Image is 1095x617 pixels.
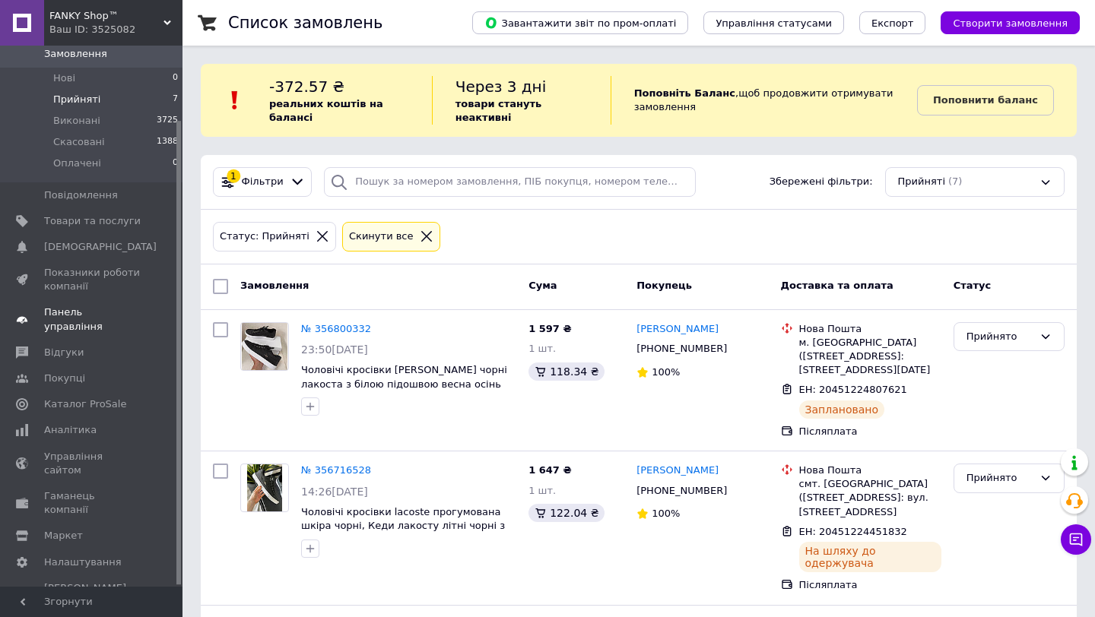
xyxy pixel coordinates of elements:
span: Замовлення [240,280,309,291]
div: Cкинути все [346,229,417,245]
span: Створити замовлення [953,17,1068,29]
img: Фото товару [247,464,283,511]
div: Прийнято [966,329,1033,345]
span: Статус [954,280,992,291]
span: Управління статусами [716,17,832,29]
span: 1 шт. [528,343,556,354]
a: Поповнити баланс [917,85,1054,115]
span: Прийняті [53,93,100,106]
span: ЕН: 20451224807621 [799,384,907,395]
div: [PHONE_NUMBER] [633,339,730,359]
span: 3725 [157,114,178,128]
b: Поповнити баланс [933,94,1038,106]
span: Покупці [44,372,85,385]
span: 1 597 ₴ [528,323,571,334]
span: Збережені фільтри: [770,175,873,189]
span: 23:50[DATE] [301,343,368,356]
span: 0 [173,157,178,170]
span: Скасовані [53,135,105,149]
span: Маркет [44,529,83,543]
span: Прийняті [898,175,945,189]
button: Чат з покупцем [1061,524,1091,555]
button: Експорт [859,11,926,34]
a: [PERSON_NAME] [636,322,719,337]
span: 100% [652,366,680,378]
span: Експорт [871,17,914,29]
span: 0 [173,71,178,85]
a: Фото товару [240,464,289,512]
span: Фільтри [242,175,284,189]
span: FANKY Shop™ [49,9,163,23]
button: Завантажити звіт по пром-оплаті [472,11,688,34]
span: Замовлення [44,47,107,61]
span: Аналітика [44,423,97,437]
span: ЕН: 20451224451832 [799,526,907,537]
img: :exclamation: [224,89,246,112]
div: 122.04 ₴ [528,504,605,522]
b: товари стануть неактивні [455,98,542,123]
span: Панель управління [44,305,141,333]
div: Заплановано [799,400,885,419]
span: 14:26[DATE] [301,486,368,498]
span: -372.57 ₴ [269,78,344,96]
div: Статус: Прийняті [217,229,313,245]
div: смт. [GEOGRAPHIC_DATA] ([STREET_ADDRESS]: вул. [STREET_ADDRESS] [799,477,941,519]
a: № 356800332 [301,323,371,334]
span: Каталог ProSale [44,397,126,411]
span: Cума [528,280,557,291]
a: Фото товару [240,322,289,371]
button: Створити замовлення [941,11,1080,34]
span: Завантажити звіт по пром-оплаті [484,16,676,30]
span: 1388 [157,135,178,149]
div: 1 [227,169,240,183]
div: Нова Пошта [799,322,941,336]
span: Показники роботи компанії [44,266,141,293]
b: Поповніть Баланс [634,87,735,99]
b: реальних коштів на балансі [269,98,383,123]
h1: Список замовлень [228,14,382,32]
span: 1 647 ₴ [528,464,571,476]
div: Прийнято [966,470,1033,486]
span: Налаштування [44,555,122,569]
div: Нова Пошта [799,464,941,477]
a: Створити замовлення [925,17,1080,28]
span: Управління сайтом [44,450,141,477]
span: Покупець [636,280,692,291]
span: Оплачені [53,157,101,170]
span: Товари та послуги [44,214,141,228]
input: Пошук за номером замовлення, ПІБ покупця, номером телефону, Email, номером накладної [324,167,696,197]
span: (7) [948,176,962,187]
div: Ваш ID: 3525082 [49,23,182,36]
div: Післяплата [799,578,941,592]
span: 1 шт. [528,485,556,496]
div: м. [GEOGRAPHIC_DATA] ([STREET_ADDRESS]: [STREET_ADDRESS][DATE] [799,336,941,378]
div: На шляху до одержувача [799,542,941,572]
span: Повідомлення [44,188,118,202]
span: Виконані [53,114,100,128]
a: Чоловічі кросівки [PERSON_NAME] чорні лакоста з білою підошвою весна осінь гумова шкіра 42 [301,364,507,403]
span: 100% [652,508,680,519]
button: Управління статусами [703,11,844,34]
div: [PHONE_NUMBER] [633,481,730,501]
div: , щоб продовжити отримувати замовлення [611,76,917,125]
span: Доставка та оплата [781,280,893,291]
span: Через 3 дні [455,78,547,96]
div: Післяплата [799,425,941,438]
span: Гаманець компанії [44,489,141,517]
span: Нові [53,71,75,85]
a: № 356716528 [301,464,371,476]
a: Чоловічі кросівки lacoste прогумована шкіра чорні, Кеди лакосту літні чорні з білою підошвою 44 [301,506,505,546]
div: 118.34 ₴ [528,362,605,381]
span: Відгуки [44,346,84,359]
span: 7 [173,93,178,106]
img: Фото товару [242,323,288,370]
span: [DEMOGRAPHIC_DATA] [44,240,157,254]
a: [PERSON_NAME] [636,464,719,478]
